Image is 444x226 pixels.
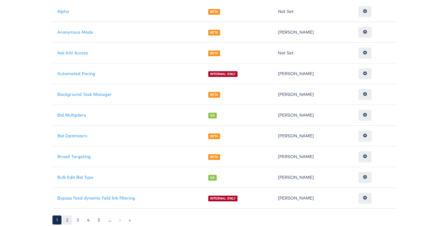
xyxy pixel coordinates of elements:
[57,132,87,137] a: Bid Optimizers
[57,70,95,75] a: Automated Pacing
[208,49,220,55] span: BETA
[273,166,354,187] td: [PERSON_NAME]
[57,49,88,54] a: Ask KAI Access
[208,8,220,14] span: BETA
[57,111,86,117] a: Bid Multipliers
[208,29,220,34] span: BETA
[125,214,134,223] a: »
[57,173,93,179] a: Bulk Edit Bid Type
[273,187,354,207] td: [PERSON_NAME]
[208,194,238,200] span: INTERNAL ONLY
[116,214,124,223] a: ›
[273,21,354,41] td: [PERSON_NAME]
[273,62,354,83] td: [PERSON_NAME]
[57,194,135,200] a: Bypass feed dynamic field link filtering
[52,214,61,223] a: 1
[105,214,115,223] a: …
[57,90,112,96] a: Background Task Manager
[57,28,93,34] a: Anonymous Mode
[208,91,220,96] span: BETA
[57,8,69,13] a: Alpha
[273,145,354,166] td: [PERSON_NAME]
[208,153,220,159] span: BETA
[273,104,354,124] td: [PERSON_NAME]
[83,214,93,223] a: 4
[273,124,354,145] td: [PERSON_NAME]
[273,83,354,104] td: [PERSON_NAME]
[273,41,354,62] td: Not Set
[94,214,104,223] a: 5
[208,132,220,138] span: BETA
[57,153,91,158] a: Broad Targeting
[208,111,217,117] span: GA
[73,214,83,223] a: 3
[208,70,238,76] span: INTERNAL ONLY
[62,214,72,223] a: 2
[208,174,217,179] span: GA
